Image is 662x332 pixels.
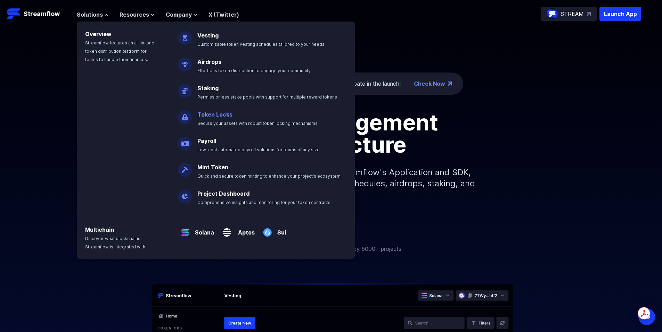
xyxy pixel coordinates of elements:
[197,94,337,100] span: Permissionless stake pools with support for multiple reward tokens
[275,223,286,237] a: Sui
[7,7,70,21] a: Streamflow
[197,173,341,179] span: Quick and secure token minting to enhance your project's ecosystem
[197,121,318,126] span: Secure your assets with robust token locking mechanisms
[197,147,320,152] span: Low-cost automated payroll solutions for teams of any size
[197,85,219,92] a: Staking
[547,8,558,19] img: streamflow-logo-circle.png
[541,7,597,21] a: STREAM
[120,10,149,19] span: Resources
[561,10,584,18] p: STREAM
[178,220,192,239] img: Solana
[197,200,330,205] span: Comprehensive insights and monitoring for your token contracts
[220,220,234,239] img: Aptos
[178,26,192,45] img: Vesting
[166,10,197,19] button: Company
[120,10,155,19] button: Resources
[178,131,192,151] img: Payroll
[85,226,114,233] a: Multichain
[197,111,232,118] a: Token Locks
[7,7,21,21] img: Streamflow Logo
[24,9,60,19] p: Streamflow
[77,10,103,19] span: Solutions
[448,82,452,86] img: top-right-arrow.png
[192,223,214,237] a: Solana
[414,79,445,88] a: Check Now
[178,52,192,71] img: Airdrops
[178,105,192,124] img: Token Locks
[599,7,641,21] button: Launch App
[197,58,221,65] a: Airdrops
[85,40,154,62] span: Streamflow features an all-in-one token distribution platform for teams to handle their finances.
[197,137,216,144] a: Payroll
[197,164,228,171] a: Mint Token
[85,236,145,249] span: Discover what blockchains Streamflow is integrated with
[197,42,325,47] span: Customizable token vesting schedules tailored to your needs
[234,223,255,237] a: Aptos
[178,158,192,177] img: Mint Token
[332,245,401,253] p: Trusted by 5000+ projects
[178,78,192,98] img: Staking
[260,220,275,239] img: Sui
[209,11,239,18] a: X (Twitter)
[166,10,192,19] span: Company
[197,68,311,73] span: Effortless token distribution to engage your community
[85,31,112,37] a: Overview
[197,190,250,197] a: Project Dashboard
[587,12,591,16] img: top-right-arrow.svg
[178,184,192,203] img: Project Dashboard
[197,32,219,39] a: Vesting
[77,10,108,19] button: Solutions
